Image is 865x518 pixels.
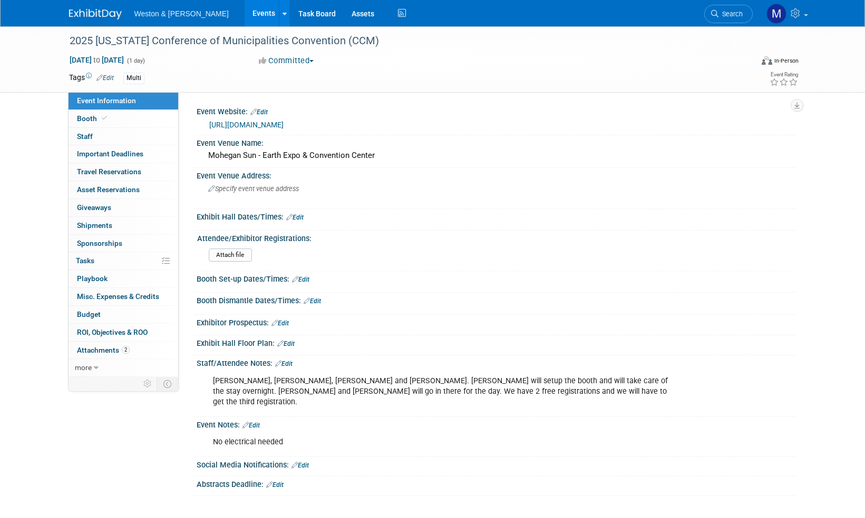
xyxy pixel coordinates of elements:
span: Budget [77,310,101,318]
a: Edit [242,422,260,429]
a: Edit [277,340,295,347]
td: Tags [69,72,114,84]
div: Exhibit Hall Dates/Times: [197,209,796,223]
span: Playbook [77,274,108,283]
span: Important Deadlines [77,150,143,158]
div: Social Media Notifications: [197,457,796,471]
div: Mohegan Sun - Earth Expo & Convention Center [205,147,789,164]
a: Edit [250,108,268,116]
span: Shipments [77,221,112,230]
a: Edit [291,462,309,469]
a: Search [704,5,753,23]
a: Edit [286,214,304,221]
a: Asset Reservations [69,181,178,198]
div: 2025 [US_STATE] Conference of Municipalities Convention (CCM) [66,32,737,51]
a: Edit [271,320,289,327]
span: Tasks [76,256,94,265]
div: Event Website: [197,104,796,117]
div: [PERSON_NAME], [PERSON_NAME], [PERSON_NAME] and [PERSON_NAME]. [PERSON_NAME] will setup the booth... [206,371,681,413]
a: more [69,359,178,376]
span: ROI, Objectives & ROO [77,328,148,336]
span: Event Information [77,96,136,105]
span: Attachments [77,346,130,354]
i: Booth reservation complete [102,115,107,121]
span: 2 [122,346,130,354]
div: Multi [123,73,144,84]
span: [DATE] [DATE] [69,55,124,65]
div: Event Venue Address: [197,168,796,181]
div: Event Rating [770,72,798,77]
div: Abstracts Deadline: [197,476,796,490]
span: Giveaways [77,203,111,212]
td: Personalize Event Tab Strip [139,377,157,391]
a: Edit [292,276,309,283]
a: Tasks [69,252,178,270]
a: Event Information [69,92,178,109]
a: Budget [69,306,178,323]
span: Misc. Expenses & Credits [77,292,159,301]
span: Sponsorships [77,239,122,247]
div: Booth Set-up Dates/Times: [197,271,796,285]
div: Exhibitor Prospectus: [197,315,796,328]
div: Attendee/Exhibitor Registrations: [197,231,792,244]
a: Edit [266,481,284,489]
a: Booth [69,110,178,127]
span: to [92,56,102,64]
a: Shipments [69,217,178,234]
div: Booth Dismantle Dates/Times: [197,293,796,306]
a: Sponsorships [69,235,178,252]
span: Specify event venue address [208,185,299,193]
a: Edit [275,360,293,367]
span: Search [718,10,743,18]
span: Booth [77,114,109,123]
img: Mary Ann Trujillo [766,4,786,24]
span: (1 day) [126,57,145,64]
a: Travel Reservations [69,163,178,181]
a: ROI, Objectives & ROO [69,324,178,341]
a: Attachments2 [69,342,178,359]
a: Giveaways [69,199,178,216]
div: Event Venue Name: [197,135,796,148]
a: Important Deadlines [69,145,178,163]
a: Playbook [69,270,178,287]
div: No electrical needed [206,432,681,453]
div: Event Notes: [197,417,796,431]
button: Committed [255,55,318,66]
span: Asset Reservations [77,185,140,194]
div: In-Person [774,57,799,65]
a: Staff [69,128,178,145]
a: Edit [96,74,114,82]
span: Weston & [PERSON_NAME] [134,9,229,18]
span: more [75,363,92,372]
span: Travel Reservations [77,167,141,176]
td: Toggle Event Tabs [157,377,178,391]
div: Staff/Attendee Notes: [197,355,796,369]
span: Staff [77,132,93,141]
a: Misc. Expenses & Credits [69,288,178,305]
a: Edit [304,297,321,305]
img: ExhibitDay [69,9,122,19]
a: [URL][DOMAIN_NAME] [209,121,284,129]
div: Exhibit Hall Floor Plan: [197,335,796,349]
img: Format-Inperson.png [762,56,772,65]
div: Event Format [691,55,799,71]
